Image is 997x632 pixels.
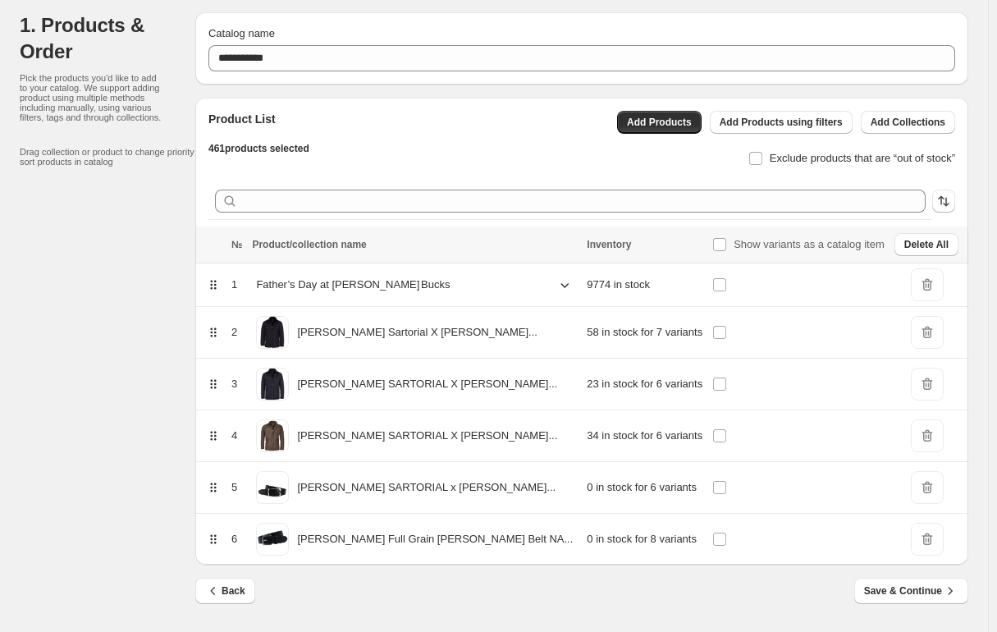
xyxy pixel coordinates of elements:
span: 6 [231,533,237,545]
p: [PERSON_NAME] SARTORIAL X [PERSON_NAME]... [297,376,557,392]
td: 58 in stock for 7 variants [582,307,707,359]
img: henry-sartorial-x-barbour-chelsea-sportsquilt-jacket-navyhenry-bucks38aw200079-navy-sm-891310.jpg [256,368,289,401]
span: Product/collection name [252,239,366,250]
h2: Product List [208,111,309,127]
p: Father’s Day at [PERSON_NAME] Bucks [256,277,450,293]
span: 4 [231,429,237,442]
span: 5 [231,481,237,493]
span: Show variants as a catalog item [734,238,885,250]
div: Inventory [587,238,702,251]
img: henry-sartorial-x-barbour-chelsea-sportsquilt-jacket-blackhenry-bucks38aw200081-blck-sm-534822.jpg [256,316,289,349]
p: [PERSON_NAME] Full Grain [PERSON_NAME] Belt NA... [297,531,573,547]
img: IMG_3652_c204473b-73a1-4871-b0fd-c7848e848d1e.jpg [256,523,289,556]
span: Add Products using filters [720,116,843,129]
span: Add Collections [871,116,945,129]
button: Delete All [894,233,958,256]
span: Add Products [627,116,692,129]
td: 9774 in stock [582,263,707,307]
td: 34 in stock for 6 variants [582,410,707,462]
p: Pick the products you'd like to add to your catalog. We support adding product using multiple met... [20,73,162,122]
span: Exclude products that are “out of stock” [770,152,955,164]
button: Add Collections [861,111,955,134]
span: Save & Continue [864,583,958,599]
p: [PERSON_NAME] SARTORIAL x [PERSON_NAME]... [297,479,556,496]
span: Catalog name [208,27,275,39]
button: Back [195,578,255,604]
p: Drag collection or product to change priority sort products in catalog [20,147,195,167]
span: 1 [231,278,237,291]
p: [PERSON_NAME] SARTORIAL X [PERSON_NAME]... [297,428,557,444]
button: Add Products using filters [710,111,853,134]
td: 23 in stock for 6 variants [582,359,707,410]
span: 461 products selected [208,143,309,154]
img: HB215REV2COL2A.jpg [256,471,289,504]
p: [PERSON_NAME] Sartorial X [PERSON_NAME]... [297,324,537,341]
button: Add Products [617,111,702,134]
h1: 1. Products & Order [20,12,195,65]
td: 0 in stock for 6 variants [582,462,707,514]
td: 0 in stock for 8 variants [582,514,707,566]
img: henry-sartorial-x-barbour-chelsea-sportsquilt-jacket-olivehenry-bucks38aw200080-olive-sm-300048.jpg [256,419,289,452]
button: Save & Continue [854,578,968,604]
span: № [231,239,242,250]
span: Back [205,583,245,599]
span: 2 [231,326,237,338]
span: 3 [231,378,237,390]
span: Delete All [904,238,949,251]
